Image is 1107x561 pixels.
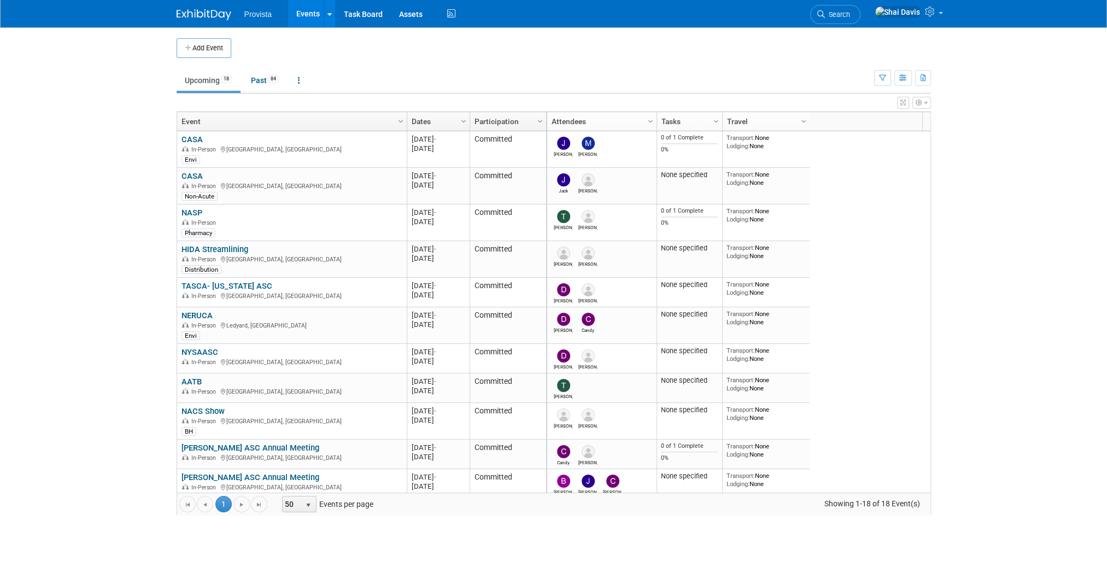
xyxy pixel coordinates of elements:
[183,500,192,509] span: Go to the first page
[578,223,598,230] div: Justyn Okoniewski
[582,313,595,326] img: Candy Price
[412,406,465,416] div: [DATE]
[191,219,219,226] span: In-Person
[727,207,755,215] span: Transport:
[727,244,805,260] div: None None
[191,388,219,395] span: In-Person
[182,359,189,364] img: In-Person Event
[578,326,598,333] div: Candy Price
[727,252,749,260] span: Lodging:
[712,117,721,126] span: Column Settings
[181,377,202,387] a: AATB
[582,349,595,363] img: Vince Gay
[434,473,436,481] span: -
[412,290,465,300] div: [DATE]
[554,150,573,157] div: Jeff Lawrence
[475,112,539,131] a: Participation
[181,482,402,492] div: [GEOGRAPHIC_DATA], [GEOGRAPHIC_DATA]
[727,280,805,296] div: None None
[557,137,570,150] img: Jeff Lawrence
[434,348,436,356] span: -
[582,283,595,296] img: Vince Gay
[434,208,436,217] span: -
[798,112,810,128] a: Column Settings
[201,500,209,509] span: Go to the previous page
[661,219,718,227] div: 0%
[434,172,436,180] span: -
[470,168,546,204] td: Committed
[181,357,402,366] div: [GEOGRAPHIC_DATA], [GEOGRAPHIC_DATA]
[727,310,805,326] div: None None
[412,386,465,395] div: [DATE]
[799,117,808,126] span: Column Settings
[557,408,570,422] img: Ashley Grossman
[578,422,598,429] div: Dean Dennerline
[554,223,573,230] div: Trisha Mitkus
[412,311,465,320] div: [DATE]
[181,443,319,453] a: [PERSON_NAME] ASC Annual Meeting
[557,379,570,392] img: Ted Vanzante
[578,296,598,303] div: Vince Gay
[181,453,402,462] div: [GEOGRAPHIC_DATA], [GEOGRAPHIC_DATA]
[181,320,402,330] div: Ledyard, [GEOGRAPHIC_DATA]
[727,171,755,178] span: Transport:
[233,496,250,512] a: Go to the next page
[244,10,272,19] span: Provista
[251,496,267,512] a: Go to the last page
[181,171,203,181] a: CASA
[661,347,718,355] div: None specified
[554,458,573,465] div: Candy Price
[459,117,468,126] span: Column Settings
[557,210,570,223] img: Trisha Mitkus
[470,344,546,373] td: Committed
[470,403,546,440] td: Committed
[825,10,850,19] span: Search
[727,318,749,326] span: Lodging:
[661,376,718,385] div: None specified
[810,5,860,24] a: Search
[412,416,465,425] div: [DATE]
[177,70,241,91] a: Upcoming18
[578,150,598,157] div: Mitchell Bowman
[181,427,196,436] div: BH
[243,70,288,91] a: Past84
[255,500,263,509] span: Go to the last page
[582,408,595,422] img: Dean Dennerline
[727,280,755,288] span: Transport:
[181,265,221,274] div: Distribution
[181,387,402,396] div: [GEOGRAPHIC_DATA], [GEOGRAPHIC_DATA]
[661,146,718,154] div: 0%
[578,186,598,194] div: Jennifer Geronaitis
[181,208,202,218] a: NASP
[268,496,384,512] span: Events per page
[727,451,749,458] span: Lodging:
[582,173,595,186] img: Jennifer Geronaitis
[727,179,749,186] span: Lodging:
[182,146,189,151] img: In-Person Event
[536,117,544,126] span: Column Settings
[875,6,921,18] img: Shai Davis
[412,377,465,386] div: [DATE]
[181,254,402,264] div: [GEOGRAPHIC_DATA], [GEOGRAPHIC_DATA]
[470,373,546,403] td: Committed
[191,454,219,461] span: In-Person
[191,484,219,491] span: In-Person
[412,180,465,190] div: [DATE]
[470,278,546,307] td: Committed
[412,217,465,226] div: [DATE]
[182,293,189,298] img: In-Person Event
[727,134,755,142] span: Transport:
[177,9,231,20] img: ExhibitDay
[554,422,573,429] div: Ashley Grossman
[557,349,570,363] img: Debbie Treat
[396,117,405,126] span: Column Settings
[727,310,755,318] span: Transport:
[557,445,570,458] img: Candy Price
[182,256,189,261] img: In-Person Event
[470,307,546,344] td: Committed
[582,210,595,223] img: Justyn Okoniewski
[412,144,465,153] div: [DATE]
[412,452,465,461] div: [DATE]
[554,488,573,495] div: Beth Chan
[412,357,465,366] div: [DATE]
